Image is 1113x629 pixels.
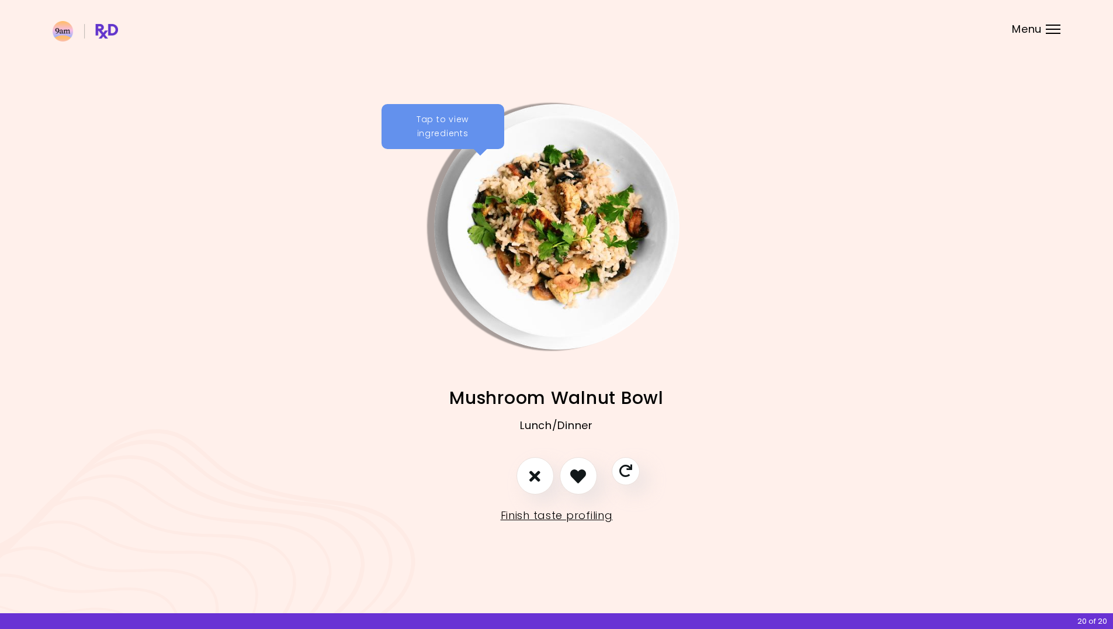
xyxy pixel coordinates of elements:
[434,104,679,350] img: Info - Mushroom Walnut Bowl
[449,386,663,409] span: Mushroom Walnut Bowl
[1012,24,1042,34] span: Menu
[560,457,597,495] button: I like this recipe
[53,411,1060,458] div: Lunch/Dinner
[53,21,118,42] img: RxDiet
[612,457,640,485] button: Skip
[382,104,504,150] div: Tap to view ingredients
[516,457,554,495] button: I don't like this recipe
[501,506,613,525] a: Finish taste profiling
